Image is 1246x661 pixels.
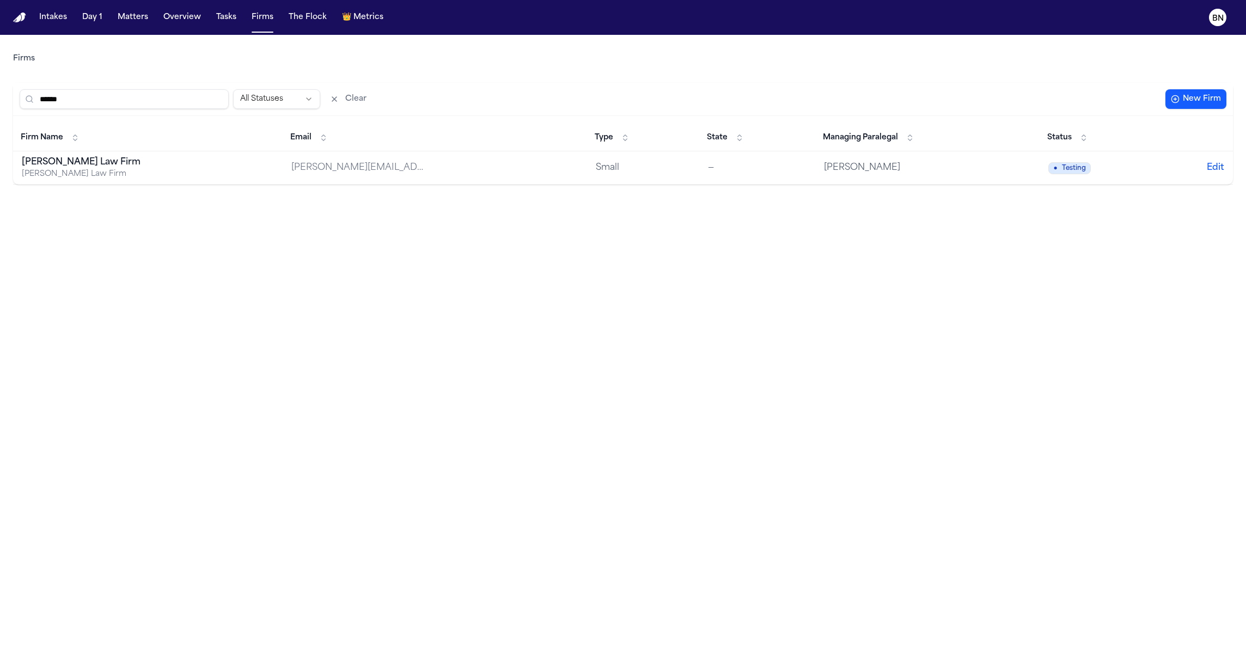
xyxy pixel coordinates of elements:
button: Overview [159,8,205,27]
div: — [708,161,807,174]
button: Matters [113,8,152,27]
button: Type [589,129,635,146]
span: Firm Name [21,132,63,143]
button: The Flock [284,8,331,27]
span: State [707,132,728,143]
button: New Firm [1165,89,1226,109]
button: Tasks [212,8,241,27]
span: Status [1047,132,1072,143]
button: Email [285,129,333,146]
span: Managing Paralegal [823,132,898,143]
div: [PERSON_NAME] [824,161,960,174]
div: Small [596,161,691,174]
button: State [701,129,749,146]
nav: Breadcrumb [13,53,35,64]
div: [PERSON_NAME][EMAIL_ADDRESS][DOMAIN_NAME] [291,161,427,174]
span: Type [595,132,613,143]
button: Edit [1207,161,1224,174]
div: [PERSON_NAME] Law Firm [22,169,158,180]
button: Clear filters [325,89,372,109]
a: Home [13,13,26,23]
button: Status [1042,129,1094,146]
span: ● [1053,164,1057,173]
span: Testing [1048,162,1090,174]
span: Email [290,132,311,143]
button: Firms [247,8,278,27]
button: Day 1 [78,8,107,27]
button: Firm Name [15,129,85,146]
div: [PERSON_NAME] Law Firm [22,156,158,169]
button: Managing Paralegal [817,129,920,146]
a: Firms [13,53,35,64]
button: crownMetrics [338,8,388,27]
button: Intakes [35,8,71,27]
img: Finch Logo [13,13,26,23]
